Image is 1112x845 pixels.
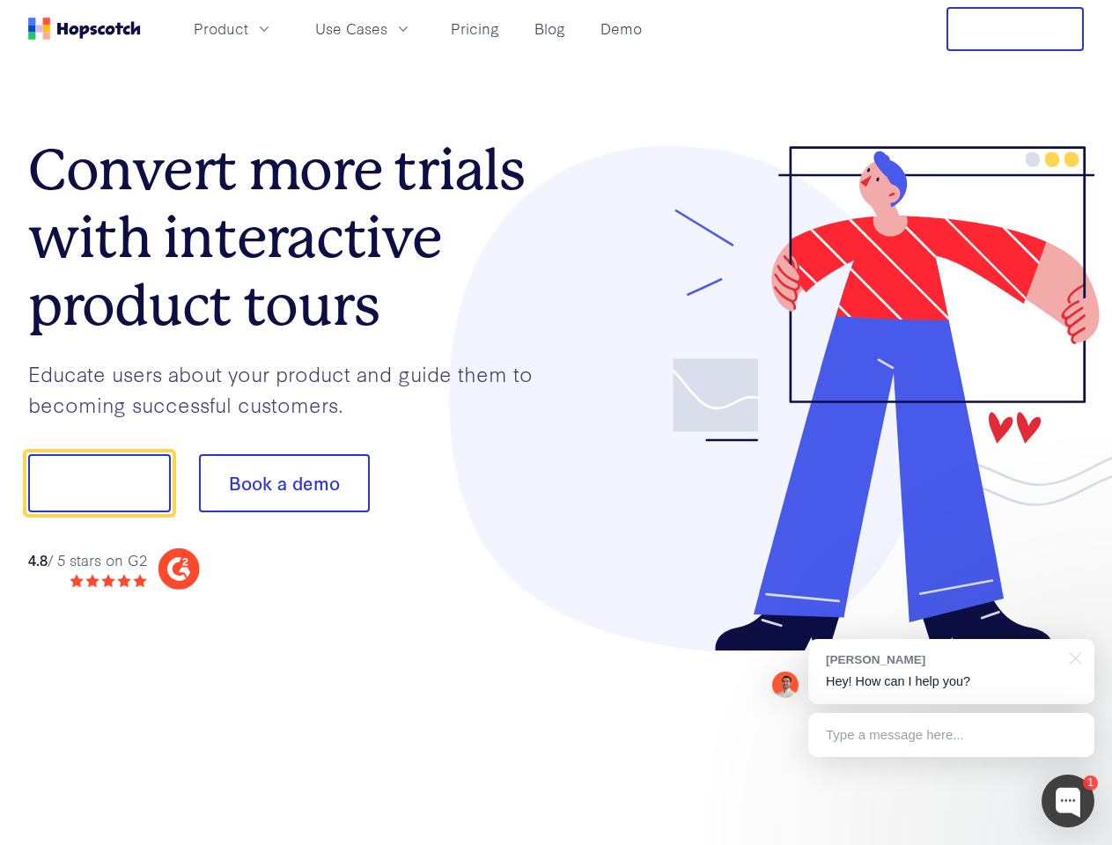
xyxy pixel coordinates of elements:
div: [PERSON_NAME] [826,651,1059,668]
button: Book a demo [199,454,370,512]
div: / 5 stars on G2 [28,549,147,571]
a: Demo [593,14,649,43]
button: Product [183,14,284,43]
span: Use Cases [315,18,387,40]
button: Show me! [28,454,171,512]
a: Home [28,18,141,40]
p: Hey! How can I help you? [826,672,1077,691]
strong: 4.8 [28,549,48,569]
button: Free Trial [946,7,1084,51]
h1: Convert more trials with interactive product tours [28,136,556,339]
div: 1 [1083,775,1098,790]
a: Pricing [444,14,506,43]
span: Product [194,18,248,40]
p: Educate users about your product and guide them to becoming successful customers. [28,358,556,419]
a: Blog [527,14,572,43]
div: Type a message here... [808,713,1094,757]
button: Use Cases [305,14,423,43]
img: Mark Spera [772,672,799,698]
